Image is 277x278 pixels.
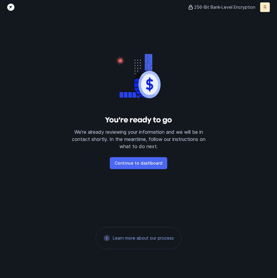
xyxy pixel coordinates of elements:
a: Learn more about our process [113,235,174,241]
p: 256-Bit Bank-Level Encryption [194,4,255,10]
p: Continue to dashboard [115,160,162,167]
button: Continue to dashboard [110,157,167,169]
p: We’re already reviewing your information and we will be in contact shortly. In the meantime, foll... [71,128,206,150]
img: 21d95410f660ccd52279b82b2de59a72.svg [103,235,110,242]
h3: You’re ready to go [71,115,206,125]
p: R [264,4,266,10]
